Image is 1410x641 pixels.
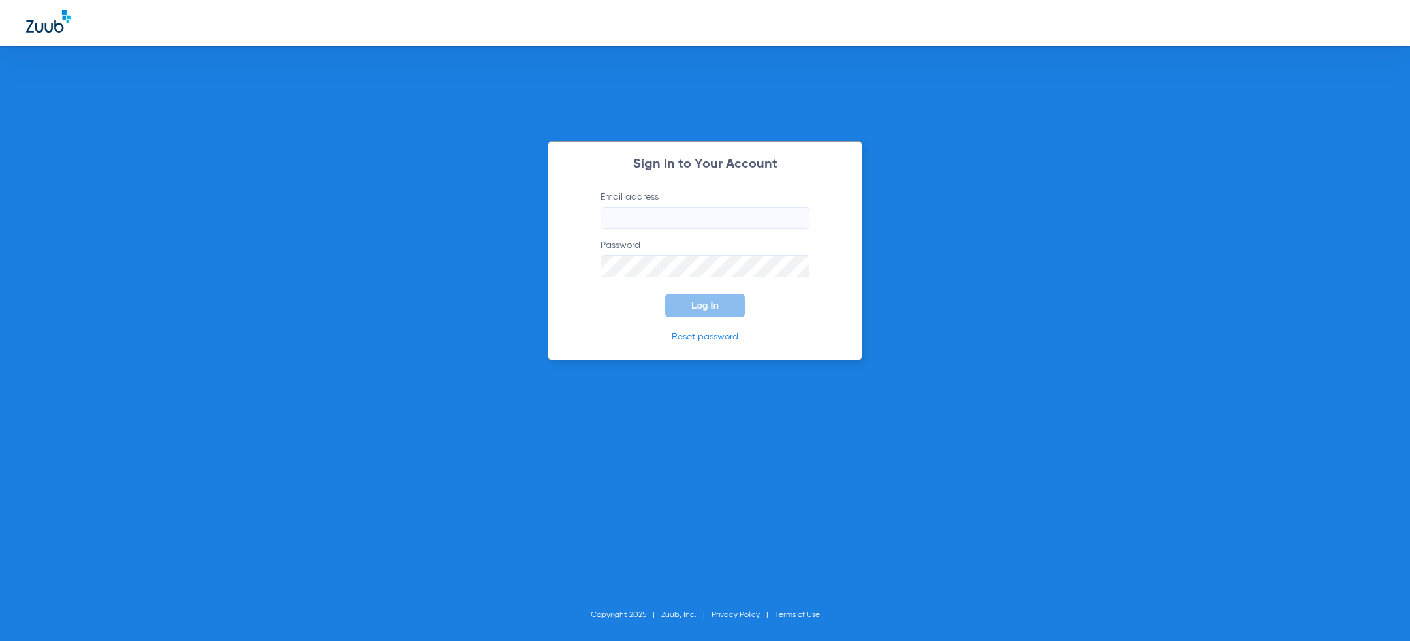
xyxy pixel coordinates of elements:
input: Password [601,255,809,277]
label: Password [601,239,809,277]
input: Email address [601,207,809,229]
a: Reset password [672,332,738,341]
li: Zuub, Inc. [661,608,712,621]
a: Privacy Policy [712,611,760,619]
span: Log In [691,300,719,311]
button: Log In [665,294,745,317]
li: Copyright 2025 [591,608,661,621]
a: Terms of Use [775,611,820,619]
h2: Sign In to Your Account [581,158,829,171]
img: Zuub Logo [26,10,71,33]
label: Email address [601,191,809,229]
